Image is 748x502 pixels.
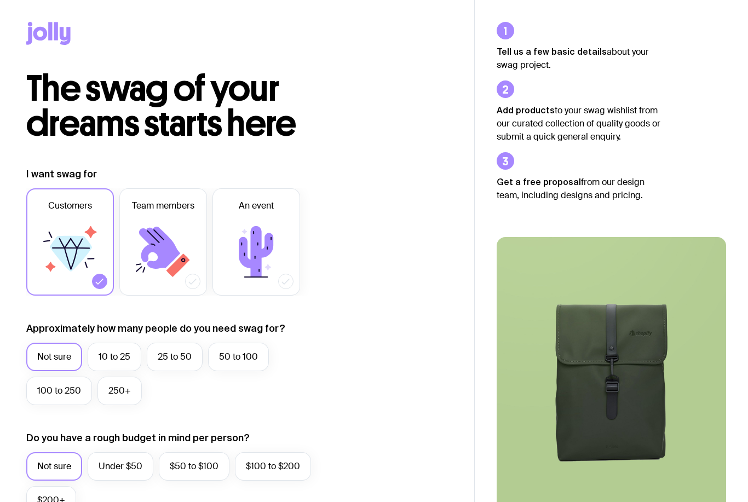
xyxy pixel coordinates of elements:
p: to your swag wishlist from our curated collection of quality goods or submit a quick general enqu... [497,103,661,143]
span: Team members [132,199,194,212]
label: $50 to $100 [159,452,229,481]
label: Not sure [26,343,82,371]
label: 25 to 50 [147,343,203,371]
label: Not sure [26,452,82,481]
label: 250+ [97,377,142,405]
span: An event [239,199,274,212]
label: Under $50 [88,452,153,481]
p: from our design team, including designs and pricing. [497,175,661,202]
label: $100 to $200 [235,452,311,481]
label: Approximately how many people do you need swag for? [26,322,285,335]
strong: Add products [497,105,555,115]
label: 50 to 100 [208,343,269,371]
strong: Tell us a few basic details [497,47,607,56]
label: I want swag for [26,168,97,181]
span: The swag of your dreams starts here [26,67,296,145]
label: 10 to 25 [88,343,141,371]
label: Do you have a rough budget in mind per person? [26,431,250,445]
p: about your swag project. [497,45,661,72]
strong: Get a free proposal [497,177,581,187]
span: Customers [48,199,92,212]
label: 100 to 250 [26,377,92,405]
